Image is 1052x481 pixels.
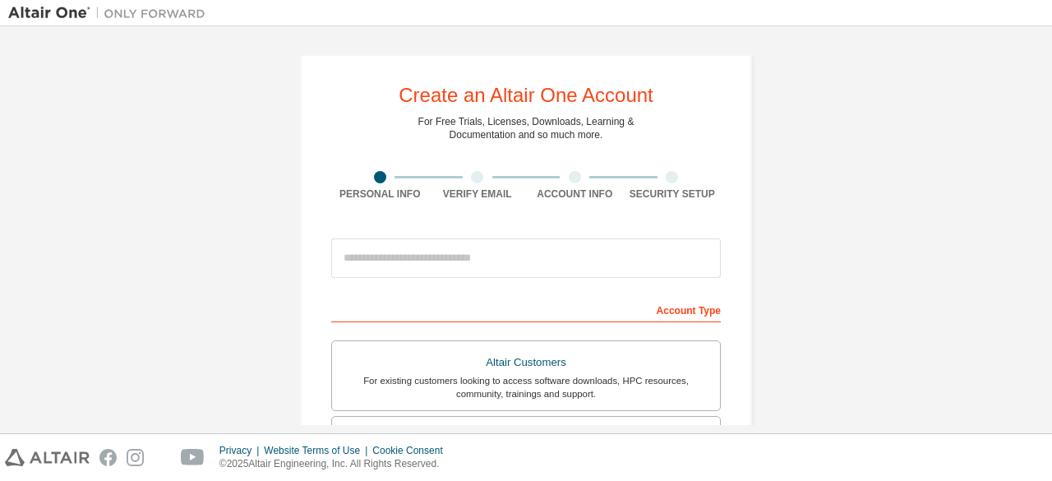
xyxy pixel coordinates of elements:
[526,187,624,201] div: Account Info
[219,457,453,471] p: © 2025 Altair Engineering, Inc. All Rights Reserved.
[372,444,452,457] div: Cookie Consent
[127,449,144,466] img: instagram.svg
[181,449,205,466] img: youtube.svg
[624,187,722,201] div: Security Setup
[418,115,634,141] div: For Free Trials, Licenses, Downloads, Learning & Documentation and so much more.
[99,449,117,466] img: facebook.svg
[264,444,372,457] div: Website Terms of Use
[342,351,710,374] div: Altair Customers
[5,449,90,466] img: altair_logo.svg
[219,444,264,457] div: Privacy
[342,374,710,400] div: For existing customers looking to access software downloads, HPC resources, community, trainings ...
[429,187,527,201] div: Verify Email
[331,187,429,201] div: Personal Info
[331,296,721,322] div: Account Type
[8,5,214,21] img: Altair One
[399,86,653,105] div: Create an Altair One Account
